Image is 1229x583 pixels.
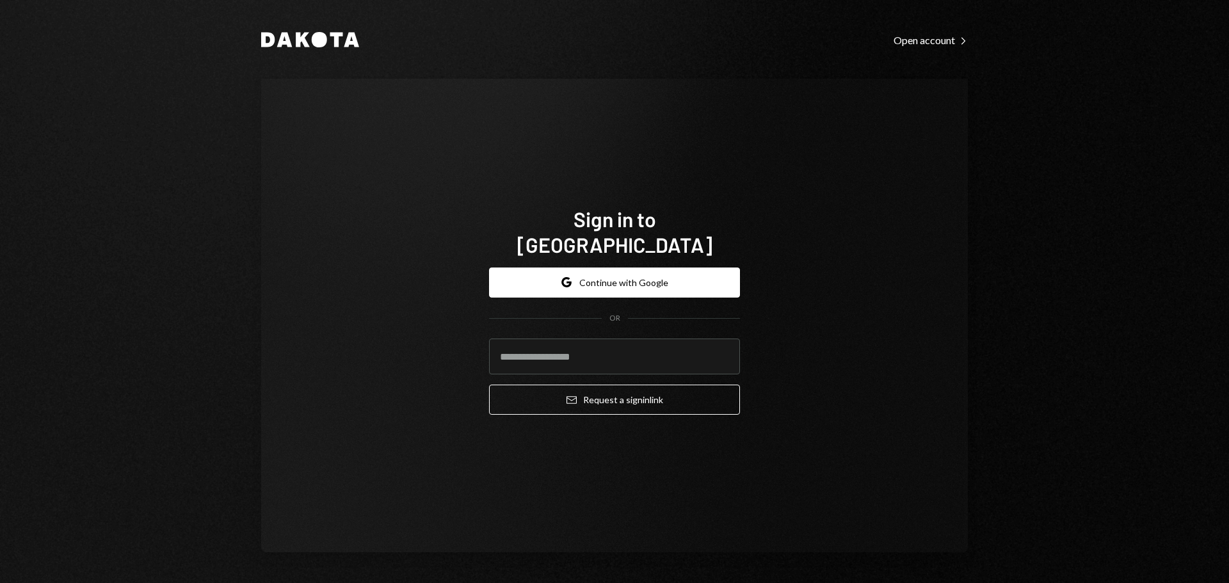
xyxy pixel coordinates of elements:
[609,313,620,324] div: OR
[489,206,740,257] h1: Sign in to [GEOGRAPHIC_DATA]
[489,268,740,298] button: Continue with Google
[489,385,740,415] button: Request a signinlink
[894,34,968,47] div: Open account
[894,33,968,47] a: Open account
